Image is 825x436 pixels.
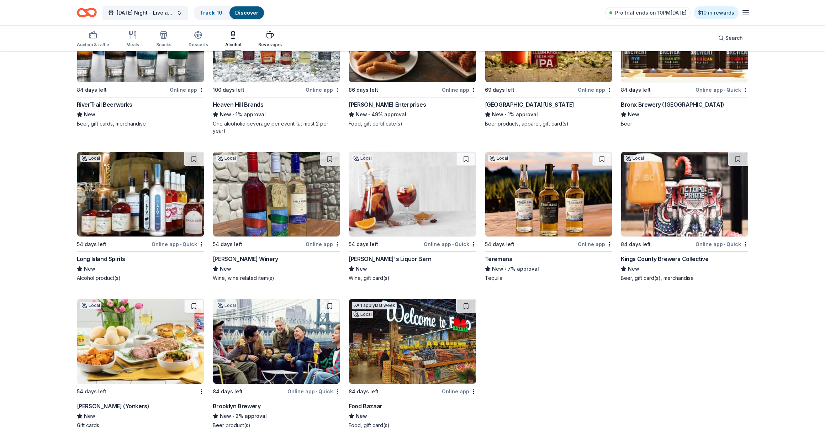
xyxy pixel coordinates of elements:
div: 84 days left [77,86,107,94]
a: Image for Lisa's Liquor BarnLocal54 days leftOnline app•Quick[PERSON_NAME]'s Liquor BarnNewWine, ... [349,151,476,282]
div: Local [216,155,237,162]
span: • [316,389,317,394]
div: Online app [578,85,612,94]
span: • [232,112,234,117]
span: New [84,265,95,273]
span: New [84,412,95,420]
div: 54 days left [485,240,514,249]
div: Alcohol product(s) [77,275,204,282]
div: Online app [170,85,204,94]
button: Alcohol [225,28,241,51]
div: Local [624,155,645,162]
button: Beverages [258,28,282,51]
span: New [356,412,367,420]
div: One alcoholic beverage per event (at most 2 per year) [213,120,340,134]
div: 54 days left [213,240,242,249]
span: New [628,265,639,273]
span: New [220,412,231,420]
div: Wine, wine related item(s) [213,275,340,282]
div: 54 days left [77,240,106,249]
div: Online app Quick [424,240,476,249]
div: Food Bazaar [349,402,382,410]
a: $10 in rewards [694,6,739,19]
div: Beer, gift card(s), merchandise [621,275,748,282]
div: [PERSON_NAME] Enterprises [349,100,426,109]
a: Image for Fulkerson WineryLocal54 days leftOnline app[PERSON_NAME] WineryNewWine, wine related it... [213,151,340,282]
div: Local [352,311,373,318]
a: Pro trial ends on 10PM[DATE] [605,7,691,18]
img: Image for Stew Leonard's (Yonkers) [77,299,204,384]
div: Beer, gift cards, merchandise [77,120,204,127]
div: 84 days left [213,387,243,396]
div: Alcohol [225,42,241,48]
div: 1% approval [485,110,612,119]
div: 86 days left [349,86,378,94]
div: Online app Quick [152,240,204,249]
div: 54 days left [77,387,106,396]
div: Heaven Hill Brands [213,100,264,109]
div: Beer product(s) [213,422,340,429]
div: Bronx Brewery ([GEOGRAPHIC_DATA]) [621,100,724,109]
div: Teremana [485,255,513,263]
button: Desserts [189,28,208,51]
span: New [84,110,95,119]
div: Snacks [156,42,171,48]
img: Image for Brooklyn Brewery [213,299,340,384]
span: New [356,265,367,273]
span: New [628,110,639,119]
div: Long Island Spirits [77,255,125,263]
div: 1% approval [213,110,340,119]
div: Beer products, apparel, gift card(s) [485,120,612,127]
a: Image for Kings County Brewers CollectiveLocal84 days leftOnline app•QuickKings County Brewers Co... [621,151,748,282]
div: Online app [306,240,340,249]
div: Beer [621,120,748,127]
img: Image for Teremana [485,152,612,236]
div: 7% approval [485,265,612,273]
div: Brooklyn Brewery [213,402,261,410]
div: Online app [442,85,476,94]
span: New [220,110,231,119]
div: Food, gift certificate(s) [349,120,476,127]
div: Meals [126,42,139,48]
div: RiverTrail Beerworks [77,100,132,109]
div: Tequila [485,275,612,282]
div: Local [80,155,101,162]
div: 54 days left [349,240,378,249]
span: • [180,241,181,247]
span: New [492,265,503,273]
div: [PERSON_NAME] Winery [213,255,278,263]
div: 84 days left [349,387,379,396]
span: • [724,241,726,247]
div: Kings County Brewers Collective [621,255,709,263]
button: Snacks [156,28,171,51]
span: • [724,87,726,93]
a: Image for TeremanaLocal54 days leftOnline appTeremanaNew•7% approvalTequila [485,151,612,282]
div: 100 days left [213,86,244,94]
div: 1 apply last week [352,302,397,309]
div: Local [80,302,101,309]
div: Local [216,302,237,309]
img: Image for Food Bazaar [349,299,476,384]
button: Search [713,31,749,45]
div: [GEOGRAPHIC_DATA][US_STATE] [485,100,574,109]
span: • [504,112,506,117]
span: • [369,112,370,117]
div: 2% approval [213,412,340,420]
a: Image for Stew Leonard's (Yonkers)Local54 days left[PERSON_NAME] (Yonkers)NewGift cards [77,299,204,429]
button: Auction & raffle [77,28,109,51]
span: • [504,266,506,272]
a: Image for Food Bazaar1 applylast weekLocal84 days leftOnline appFood BazaarNewFood, gift card(s) [349,299,476,429]
a: Image for Brooklyn BreweryLocal84 days leftOnline app•QuickBrooklyn BreweryNew•2% approvalBeer pr... [213,299,340,429]
a: Image for Long Island SpiritsLocal54 days leftOnline app•QuickLong Island SpiritsNewAlcohol produ... [77,151,204,282]
div: Local [352,155,373,162]
div: Online app [578,240,612,249]
a: Home [77,4,97,21]
div: Online app [306,85,340,94]
div: 69 days left [485,86,514,94]
div: Online app [442,387,476,396]
span: Pro trial ends on 10PM[DATE] [615,9,687,17]
img: Image for Long Island Spirits [77,152,204,236]
span: Search [725,34,743,42]
div: 84 days left [621,86,651,94]
span: New [220,265,231,273]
